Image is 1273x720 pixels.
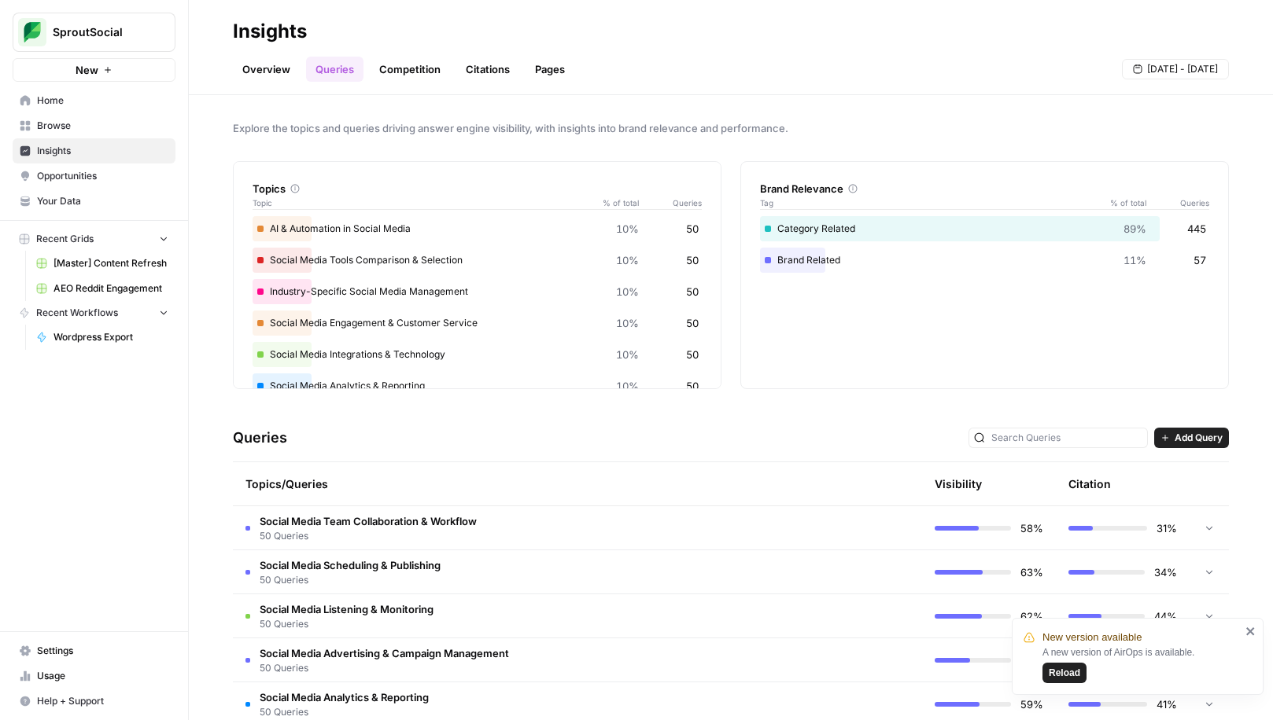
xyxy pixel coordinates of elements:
span: 50 [686,315,699,331]
span: 44% [1154,608,1177,624]
span: Help + Support [37,694,168,708]
span: % of total [592,197,639,209]
span: 50 [686,221,699,237]
span: Social Media Listening & Monitoring [260,601,434,617]
div: Social Media Tools Comparison & Selection [253,248,702,273]
span: Recent Workflows [36,306,118,320]
span: Recent Grids [36,232,94,246]
div: Industry-Specific Social Media Management [253,279,702,304]
span: Browse [37,119,168,133]
span: 10% [616,284,639,299]
span: 10% [616,221,639,237]
span: 50 Queries [260,573,441,587]
span: [DATE] - [DATE] [1147,62,1218,76]
img: SproutSocial Logo [18,18,46,46]
span: 62% [1020,608,1043,624]
span: Tag [760,197,1099,209]
button: Add Query [1154,428,1229,448]
span: Queries [639,197,702,209]
button: Workspace: SproutSocial [13,13,175,52]
span: 10% [616,315,639,331]
div: AI & Automation in Social Media [253,216,702,241]
div: Topics [253,181,702,197]
span: Social Media Analytics & Reporting [260,689,429,705]
span: Queries [1146,197,1209,209]
span: Add Query [1175,431,1223,445]
button: New [13,58,175,82]
span: % of total [1099,197,1146,209]
button: Help + Support [13,689,175,714]
a: Your Data [13,189,175,214]
a: Browse [13,113,175,138]
a: Pages [526,57,574,82]
span: 50 Queries [260,661,509,675]
span: Wordpress Export [54,330,168,344]
button: Reload [1042,663,1087,683]
input: Search Queries [991,430,1142,446]
span: 57 [1194,252,1206,268]
span: Home [37,94,168,108]
a: Settings [13,638,175,663]
div: Insights [233,19,307,44]
a: Usage [13,663,175,689]
span: 63% [1020,564,1043,580]
span: Topic [253,197,592,209]
span: 10% [616,378,639,394]
a: Wordpress Export [29,325,175,350]
span: Insights [37,144,168,158]
button: Recent Workflows [13,301,175,325]
button: [DATE] - [DATE] [1122,59,1229,79]
span: SproutSocial [53,24,148,40]
span: 41% [1157,696,1177,712]
span: Social Media Team Collaboration & Workflow [260,513,477,529]
div: Visibility [935,476,982,492]
a: Competition [370,57,450,82]
span: 58% [1020,520,1043,536]
div: Social Media Engagement & Customer Service [253,310,702,336]
div: Topics/Queries [245,462,776,505]
div: Brand Related [760,248,1209,273]
div: Citation [1068,462,1111,505]
span: New [76,62,98,78]
span: 445 [1187,221,1206,237]
span: Usage [37,669,168,683]
span: Opportunities [37,169,168,183]
span: 59% [1020,696,1043,712]
span: 50 [686,284,699,299]
a: Insights [13,138,175,163]
a: [Master] Content Refresh [29,251,175,276]
span: Social Media Scheduling & Publishing [260,557,441,573]
span: 50 [686,252,699,268]
a: Queries [306,57,363,82]
span: 50 Queries [260,529,477,543]
span: 10% [616,347,639,362]
button: close [1245,625,1256,637]
div: Category Related [760,216,1209,241]
span: Your Data [37,194,168,208]
span: [Master] Content Refresh [54,256,168,270]
span: 11% [1124,252,1146,268]
span: 34% [1154,564,1177,580]
button: Recent Grids [13,227,175,251]
span: 89% [1124,221,1146,237]
span: AEO Reddit Engagement [54,281,168,296]
div: A new version of AirOps is available. [1042,645,1241,683]
div: Social Media Analytics & Reporting [253,373,702,399]
span: Social Media Advertising & Campaign Management [260,645,509,661]
a: Overview [233,57,300,82]
a: Home [13,88,175,113]
a: Citations [456,57,519,82]
a: AEO Reddit Engagement [29,276,175,301]
span: Explore the topics and queries driving answer engine visibility, with insights into brand relevan... [233,120,1229,136]
span: Settings [37,644,168,658]
span: 50 [686,378,699,394]
span: Reload [1049,666,1080,680]
h3: Queries [233,427,287,449]
span: 50 Queries [260,617,434,631]
div: Brand Relevance [760,181,1209,197]
span: 50 [686,347,699,362]
span: 31% [1157,520,1177,536]
span: 50 Queries [260,705,429,719]
div: Social Media Integrations & Technology [253,342,702,367]
span: 10% [616,252,639,268]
